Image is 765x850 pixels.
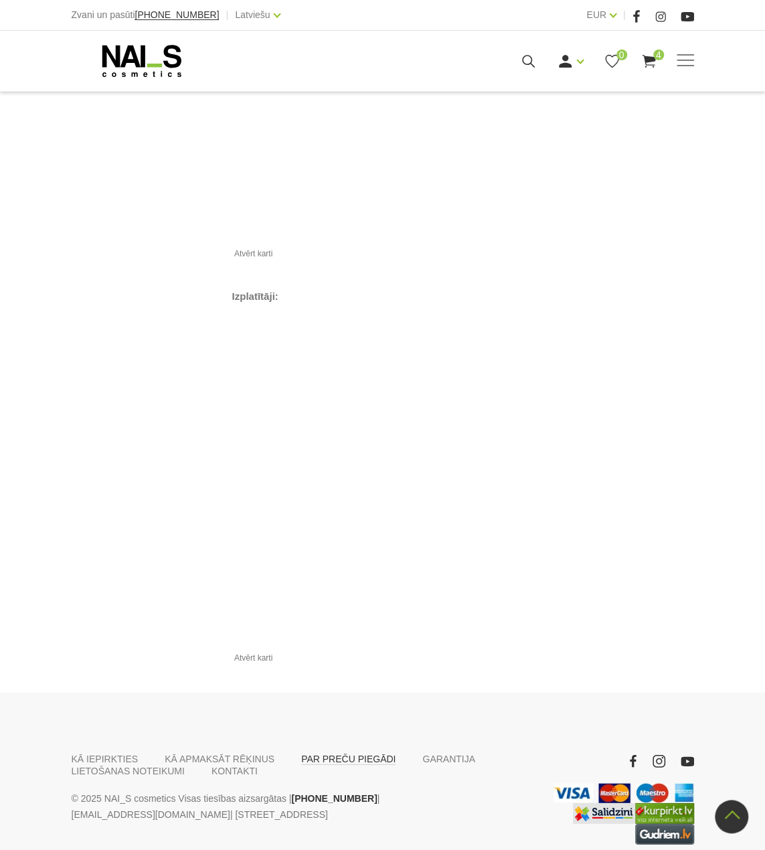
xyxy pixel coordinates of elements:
[211,765,258,777] a: KONTAKTI
[604,53,620,70] a: 0
[72,7,220,23] div: Zvani un pasūti
[135,10,219,20] a: [PHONE_NUMBER]
[573,803,635,824] img: Labākā cena interneta veikalos - Samsung, Cena, iPhone, Mobilie telefoni
[623,7,626,23] span: |
[234,246,272,262] a: Atvērt karti
[635,824,694,845] img: www.gudriem.lv/veikali/lv
[422,753,475,765] a: GARANTIJA
[232,290,278,302] strong: Izplatītāji:
[635,803,694,824] img: Lielākais Latvijas interneta veikalu preču meklētājs
[291,790,377,806] a: [PHONE_NUMBER]
[165,753,274,765] a: KĀ APMAKSĀT RĒĶINUS
[641,53,657,70] a: 4
[586,7,606,23] a: EUR
[226,7,228,23] span: |
[301,753,396,765] a: PAR PREČU PIEGĀDI
[72,765,185,777] a: LIETOŠANAS NOTEIKUMI
[72,790,533,823] p: © 2025 NAI_S cosmetics Visas tiesības aizsargātas | | | [STREET_ADDRESS]
[235,7,270,23] a: Latviešu
[135,9,219,20] span: [PHONE_NUMBER]
[653,50,664,60] span: 4
[72,753,139,765] a: KĀ IEPIRKTIES
[616,50,627,60] span: 0
[635,824,694,845] a: https://www.gudriem.lv/veikali/lv
[72,806,230,823] a: [EMAIL_ADDRESS][DOMAIN_NAME]
[234,650,272,666] a: Atvērt karti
